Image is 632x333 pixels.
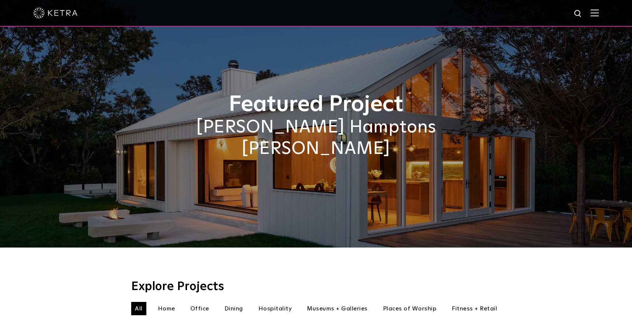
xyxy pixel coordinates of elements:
li: Places of Worship [379,302,441,315]
li: Home [154,302,179,315]
li: Museums + Galleries [303,302,371,315]
img: search icon [574,9,583,18]
li: All [131,302,146,315]
h2: [PERSON_NAME] Hamptons [PERSON_NAME] [131,117,501,159]
h1: Featured Project [131,92,501,117]
img: Hamburger%20Nav.svg [591,9,599,16]
img: ketra-logo-2019-white [33,7,78,18]
li: Dining [221,302,247,315]
li: Fitness + Retail [448,302,501,315]
li: Office [187,302,213,315]
li: Hospitality [255,302,296,315]
h3: Explore Projects [131,281,501,293]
